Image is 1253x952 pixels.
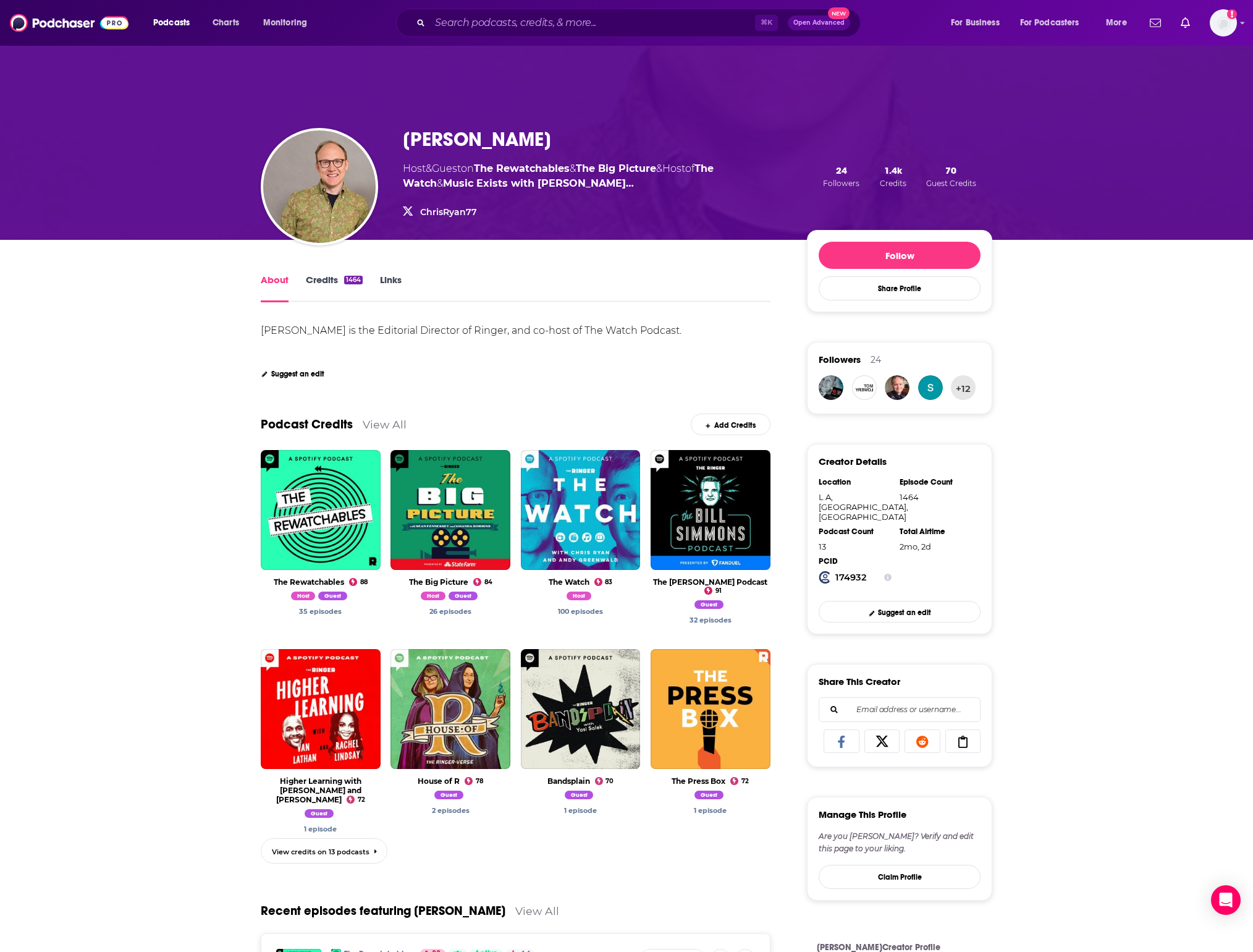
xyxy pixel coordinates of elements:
[942,13,1015,33] button: open menu
[318,592,347,600] span: Guest
[819,354,861,365] span: Followers
[1012,13,1097,33] button: open menu
[291,592,316,600] span: Host
[876,164,910,189] a: 1.4kCredits
[945,729,981,753] a: Copy Link
[318,593,350,602] a: Chris Ryan
[819,276,981,300] button: Share Profile
[653,577,767,587] a: The Bill Simmons Podcast
[261,903,505,919] a: Recent episodes featuring [PERSON_NAME]
[824,729,859,753] a: Share on Facebook
[430,13,755,33] input: Search podcasts, credits, & more...
[1211,885,1241,915] div: Open Intercom Messenger
[829,698,970,721] input: Email address or username...
[715,589,722,593] span: 91
[828,7,850,19] span: New
[443,177,634,189] a: Music Exists with Chuck Klosterman and Chris Ryan
[788,15,850,30] button: Open AdvancedNew
[10,11,129,35] img: Podchaser - Follow, Share and Rate Podcasts
[449,592,478,600] span: Guest
[918,375,943,400] img: steezyco93
[291,593,319,602] a: Chris Ryan
[819,676,900,687] h3: Share This Creator
[474,163,570,174] a: The Rewatchables
[819,865,981,889] button: Claim Profile
[900,542,931,551] span: 1512 hours, 52 minutes, 49 seconds
[432,163,461,174] span: Guest
[819,809,906,820] h3: Manage This Profile
[429,607,471,616] a: Chris Ryan
[926,179,976,188] span: Guest Credits
[263,130,376,243] img: Chris Ryan
[945,164,956,176] span: 70
[1020,14,1079,32] span: For Podcasters
[605,779,614,784] span: 70
[363,418,407,431] a: View All
[515,904,559,917] a: View All
[261,370,324,378] a: Suggest an edit
[558,607,603,616] a: Chris Ryan
[656,163,662,174] span: &
[1210,9,1237,36] img: User Profile
[484,580,492,585] span: 84
[905,729,940,753] a: Share on Reddit
[432,806,470,815] a: Chris Ryan
[690,616,732,624] a: Chris Ryan
[595,777,614,785] a: 70
[261,838,387,864] a: View credits on 13 podcasts
[461,163,570,174] span: on
[793,20,845,26] span: Open Advanced
[835,572,867,583] strong: 174932
[662,163,685,174] span: Host
[819,456,887,467] h3: Creator Details
[884,571,892,584] button: Show Info
[272,848,369,856] span: View credits on 13 podcasts
[437,177,443,189] span: &
[567,593,594,602] a: Chris Ryan
[594,578,613,586] a: 83
[951,375,976,400] button: +12
[819,375,843,400] img: nomcastpod
[305,811,337,820] a: Chris Ryan
[819,830,981,855] div: Are you [PERSON_NAME]? Verify and edit this page to your liking.
[741,779,749,784] span: 72
[344,276,363,284] div: 1464
[261,274,289,302] a: About
[900,477,972,487] div: Episode Count
[360,580,368,585] span: 88
[672,776,725,786] a: The Press Box
[547,776,590,786] a: Bandsplain
[691,414,770,435] a: Add Credits
[565,793,597,801] a: Chris Ryan
[205,13,247,33] a: Charts
[465,777,483,785] a: 78
[213,14,239,32] span: Charts
[449,593,481,602] a: Chris Ryan
[145,13,206,33] button: open menu
[852,375,877,400] img: TomLowery
[1210,9,1237,36] button: Show profile menu
[922,164,980,189] button: 70Guest Credits
[261,417,353,432] a: Podcast Credits
[819,242,981,269] button: Follow
[426,163,432,174] span: &
[900,527,972,537] div: Total Airtime
[605,580,612,585] span: 83
[755,15,778,31] span: ⌘ K
[1145,12,1166,33] a: Show notifications dropdown
[900,492,972,502] div: 1464
[570,163,576,174] span: &
[565,791,594,799] span: Guest
[885,375,909,400] img: cbmilne33
[473,578,492,586] a: 84
[951,14,1000,32] span: For Business
[823,179,859,188] span: Followers
[349,578,368,586] a: 88
[864,729,900,753] a: Share on X/Twitter
[299,607,342,616] a: Chris Ryan
[694,793,727,801] a: Chris Ryan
